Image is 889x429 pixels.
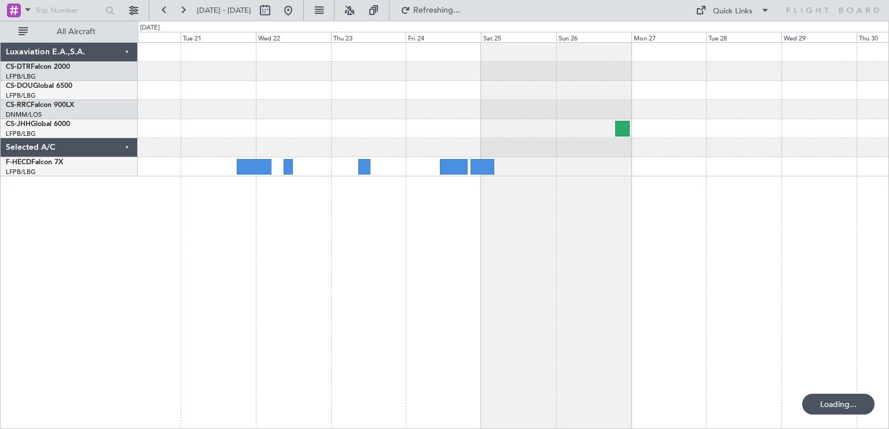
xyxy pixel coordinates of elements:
[6,159,31,166] span: F-HECD
[13,23,126,41] button: All Aircraft
[30,28,122,36] span: All Aircraft
[713,6,752,17] div: Quick Links
[781,32,857,42] div: Wed 29
[6,168,36,176] a: LFPB/LBG
[6,64,31,71] span: CS-DTR
[706,32,781,42] div: Tue 28
[6,102,74,109] a: CS-RRCFalcon 900LX
[556,32,631,42] div: Sun 26
[6,159,63,166] a: F-HECDFalcon 7X
[802,394,875,415] div: Loading...
[406,32,481,42] div: Fri 24
[6,102,31,109] span: CS-RRC
[413,6,461,14] span: Refreshing...
[140,23,160,33] div: [DATE]
[395,1,465,20] button: Refreshing...
[6,121,70,128] a: CS-JHHGlobal 6000
[197,5,251,16] span: [DATE] - [DATE]
[35,2,102,19] input: Trip Number
[6,83,72,90] a: CS-DOUGlobal 6500
[256,32,331,42] div: Wed 22
[6,64,70,71] a: CS-DTRFalcon 2000
[6,130,36,138] a: LFPB/LBG
[106,32,181,42] div: Mon 20
[6,110,42,119] a: DNMM/LOS
[6,121,31,128] span: CS-JHH
[631,32,707,42] div: Mon 27
[331,32,406,42] div: Thu 23
[6,91,36,100] a: LFPB/LBG
[6,72,36,81] a: LFPB/LBG
[690,1,776,20] button: Quick Links
[6,83,33,90] span: CS-DOU
[481,32,556,42] div: Sat 25
[181,32,256,42] div: Tue 21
